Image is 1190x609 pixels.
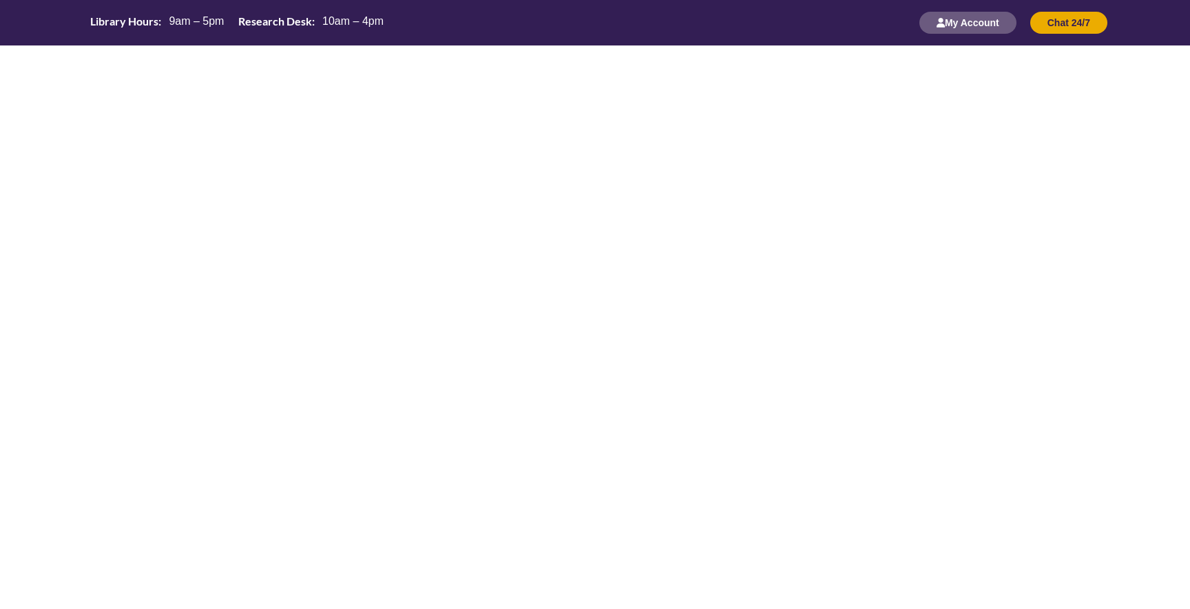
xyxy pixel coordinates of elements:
button: Chat 24/7 [1030,12,1107,34]
th: Library Hours: [85,14,163,29]
a: Hours Today [85,14,389,32]
a: My Account [919,17,1016,28]
a: Chat 24/7 [1030,17,1107,28]
span: 10am – 4pm [322,15,384,27]
th: Research Desk: [233,14,317,29]
table: Hours Today [85,14,389,31]
button: My Account [919,12,1016,34]
span: 9am – 5pm [169,15,224,27]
